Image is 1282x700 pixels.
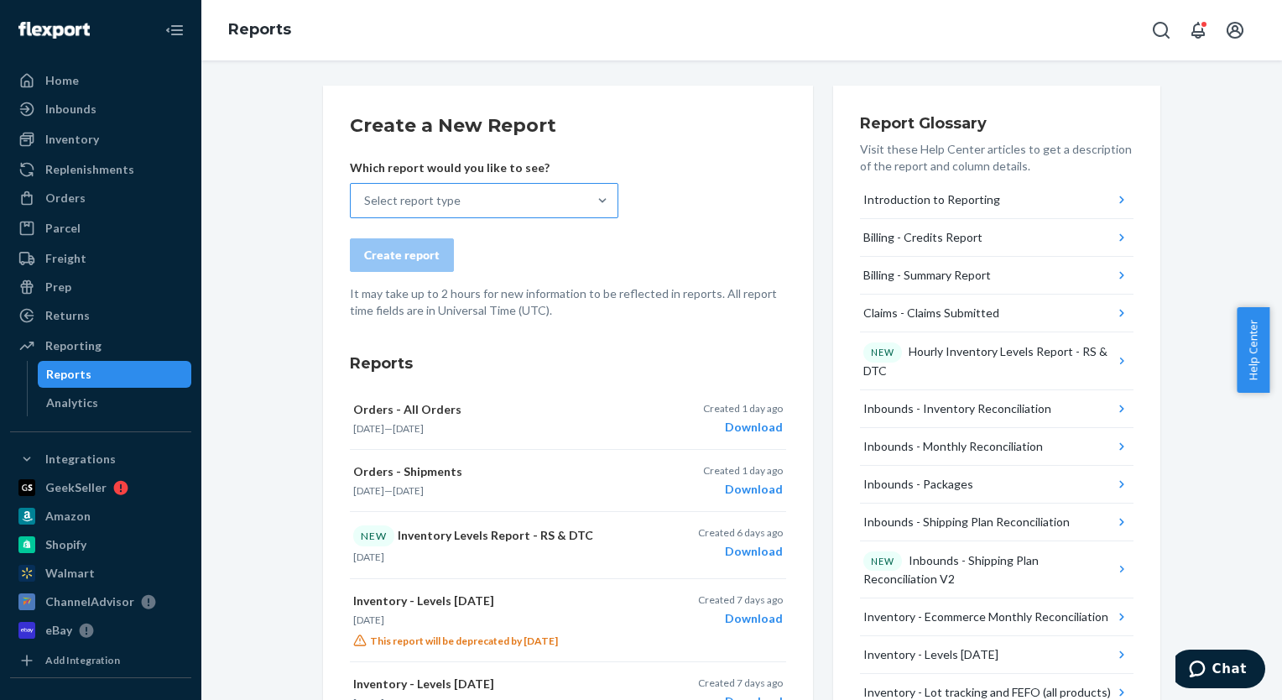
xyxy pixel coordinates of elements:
div: Inbounds [45,101,96,118]
a: Orders [10,185,191,212]
div: Inbounds - Monthly Reconciliation [863,438,1043,455]
p: Inventory - Levels [DATE] [353,676,637,692]
button: Billing - Credits Report [860,219,1133,257]
p: Which report would you like to see? [350,159,618,176]
button: Inbounds - Monthly Reconciliation [860,428,1133,466]
a: Reports [38,361,192,388]
button: Create report [350,238,454,272]
div: Introduction to Reporting [863,191,1000,208]
p: Created 7 days ago [698,676,783,690]
div: Prep [45,279,71,295]
div: Returns [45,307,90,324]
a: Home [10,67,191,94]
button: NEWInventory Levels Report - RS & DTC[DATE]Created 6 days agoDownload [350,512,786,578]
a: Reporting [10,332,191,359]
div: Select report type [364,192,461,209]
a: Walmart [10,560,191,587]
div: Create report [364,247,440,264]
h3: Reports [350,353,786,374]
div: Shopify [45,536,86,553]
p: Inventory - Levels [DATE] [353,593,637,609]
div: Inventory [45,131,99,148]
a: Freight [10,245,191,272]
button: Open account menu [1218,13,1252,47]
img: Flexport logo [18,22,90,39]
p: Created 6 days ago [698,525,783,540]
div: Inbounds - Shipping Plan Reconciliation V2 [863,551,1114,588]
button: Help Center [1237,307,1269,393]
div: Freight [45,250,86,267]
div: Billing - Credits Report [863,229,982,246]
p: Created 1 day ago [703,401,783,415]
div: Integrations [45,451,116,468]
h3: Report Glossary [860,112,1133,134]
button: Close Navigation [158,13,191,47]
time: [DATE] [393,484,424,497]
div: Hourly Inventory Levels Report - RS & DTC [863,342,1114,379]
button: Orders - Shipments[DATE]—[DATE]Created 1 day agoDownload [350,450,786,512]
p: Visit these Help Center articles to get a description of the report and column details. [860,141,1133,175]
div: Download [698,610,783,627]
div: eBay [45,622,72,639]
div: Walmart [45,565,95,582]
a: Amazon [10,503,191,530]
div: NEW [353,525,394,546]
a: Add Integration [10,650,191,671]
p: Created 7 days ago [698,593,783,607]
div: Parcel [45,220,81,237]
div: Inbounds - Shipping Plan Reconciliation [863,514,1070,530]
time: [DATE] [353,614,384,626]
a: Returns [10,302,191,329]
iframe: Opens a widget where you can chat to one of our agents [1175,650,1265,692]
time: [DATE] [353,551,384,563]
a: GeekSeller [10,474,191,501]
p: — [353,421,637,436]
p: NEW [871,346,894,359]
a: Analytics [38,389,192,416]
time: [DATE] [353,422,384,435]
p: Orders - Shipments [353,463,637,480]
div: Inventory - Levels [DATE] [863,646,998,663]
a: Inbounds [10,96,191,123]
div: Reports [46,366,91,383]
button: Inbounds - Inventory Reconciliation [860,390,1133,428]
ol: breadcrumbs [215,6,305,55]
button: NEWInbounds - Shipping Plan Reconciliation V2 [860,541,1133,599]
button: Orders - All Orders[DATE]—[DATE]Created 1 day agoDownload [350,388,786,450]
time: [DATE] [353,484,384,497]
button: Open Search Box [1144,13,1178,47]
button: Inventory - Levels [DATE][DATE]This report will be deprecated by [DATE]Created 7 days agoDownload [350,579,786,662]
div: Reporting [45,337,102,354]
div: Inbounds - Packages [863,476,973,493]
div: Claims - Claims Submitted [863,305,999,321]
div: Inventory - Ecommerce Monthly Reconciliation [863,609,1108,625]
div: GeekSeller [45,479,107,496]
div: Home [45,72,79,89]
div: Analytics [46,394,98,411]
a: Parcel [10,215,191,242]
a: eBay [10,617,191,644]
div: Add Integration [45,653,120,667]
button: Claims - Claims Submitted [860,295,1133,332]
time: [DATE] [393,422,424,435]
button: Open notifications [1181,13,1215,47]
a: Replenishments [10,156,191,183]
p: It may take up to 2 hours for new information to be reflected in reports. All report time fields ... [350,285,786,319]
button: Inbounds - Packages [860,466,1133,504]
p: Created 1 day ago [703,463,783,478]
button: Inbounds - Shipping Plan Reconciliation [860,504,1133,541]
div: Orders [45,190,86,206]
button: Inventory - Levels [DATE] [860,636,1133,674]
button: Billing - Summary Report [860,257,1133,295]
h2: Create a New Report [350,112,786,139]
p: NEW [871,555,894,568]
a: Inventory [10,126,191,153]
p: This report will be deprecated by [DATE] [353,634,637,648]
div: Download [703,481,783,498]
button: Integrations [10,446,191,473]
div: Download [698,543,783,560]
div: Billing - Summary Report [863,267,991,284]
div: Amazon [45,508,91,525]
a: Reports [228,20,291,39]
